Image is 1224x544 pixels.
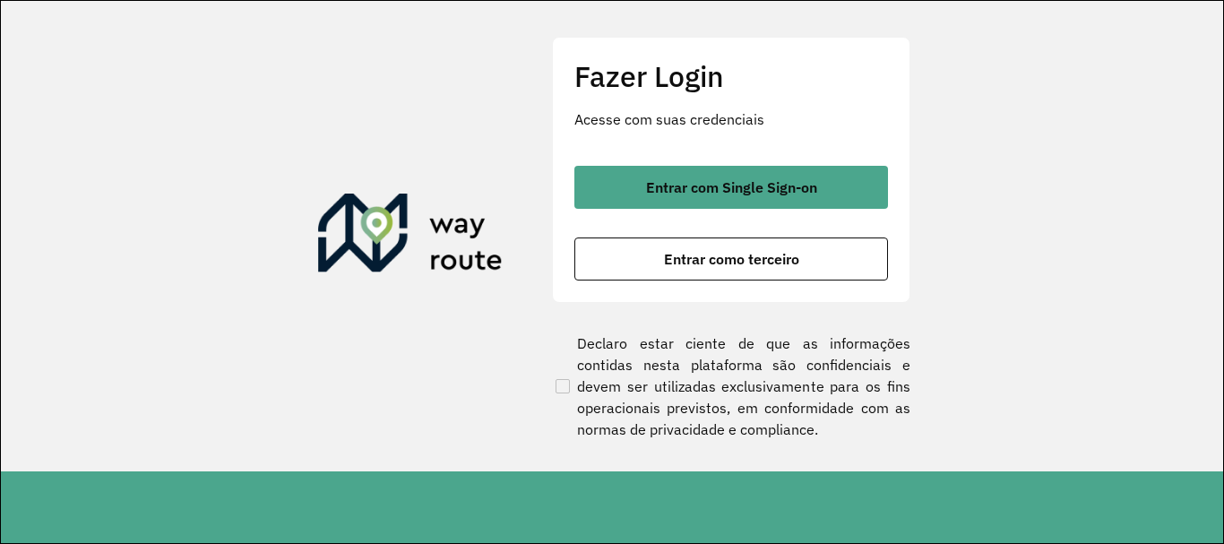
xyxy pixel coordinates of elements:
img: Roteirizador AmbevTech [318,194,503,280]
h2: Fazer Login [574,59,888,93]
button: button [574,166,888,209]
p: Acesse com suas credenciais [574,108,888,130]
button: button [574,237,888,281]
span: Entrar com Single Sign-on [646,180,817,194]
label: Declaro estar ciente de que as informações contidas nesta plataforma são confidenciais e devem se... [552,332,910,440]
span: Entrar como terceiro [664,252,799,266]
